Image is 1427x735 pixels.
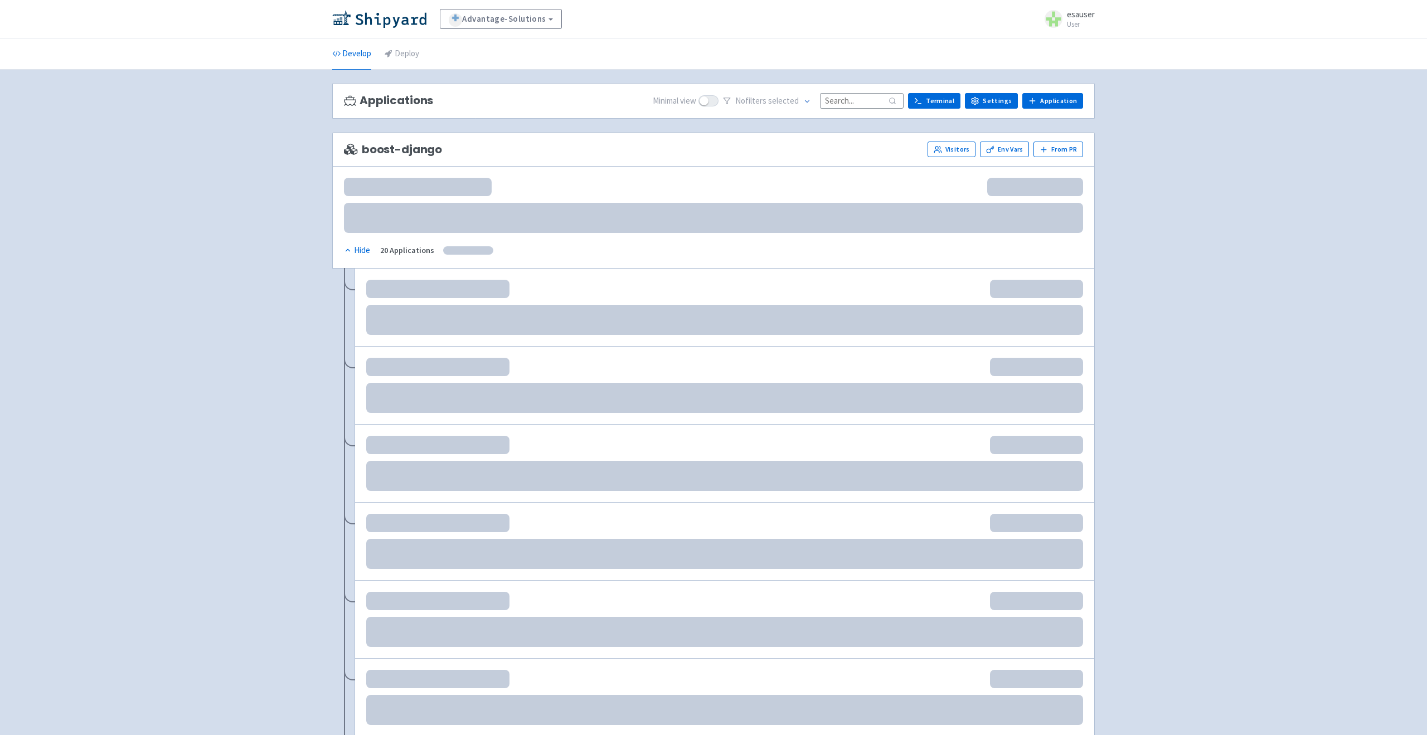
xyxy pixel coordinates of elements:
[1033,142,1083,157] button: From PR
[653,95,696,108] span: Minimal view
[1067,21,1095,28] small: User
[344,244,370,257] div: Hide
[344,244,371,257] button: Hide
[768,95,799,106] span: selected
[965,93,1018,109] a: Settings
[1038,10,1095,28] a: esauser User
[332,10,426,28] img: Shipyard logo
[980,142,1029,157] a: Env Vars
[344,143,442,156] span: boost-django
[820,93,904,108] input: Search...
[380,244,434,257] div: 20 Applications
[440,9,562,29] a: Advantage-Solutions
[1022,93,1083,109] a: Application
[385,38,419,70] a: Deploy
[344,94,433,107] h3: Applications
[1067,9,1095,20] span: esauser
[735,95,799,108] span: No filter s
[908,93,960,109] a: Terminal
[332,38,371,70] a: Develop
[928,142,975,157] a: Visitors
